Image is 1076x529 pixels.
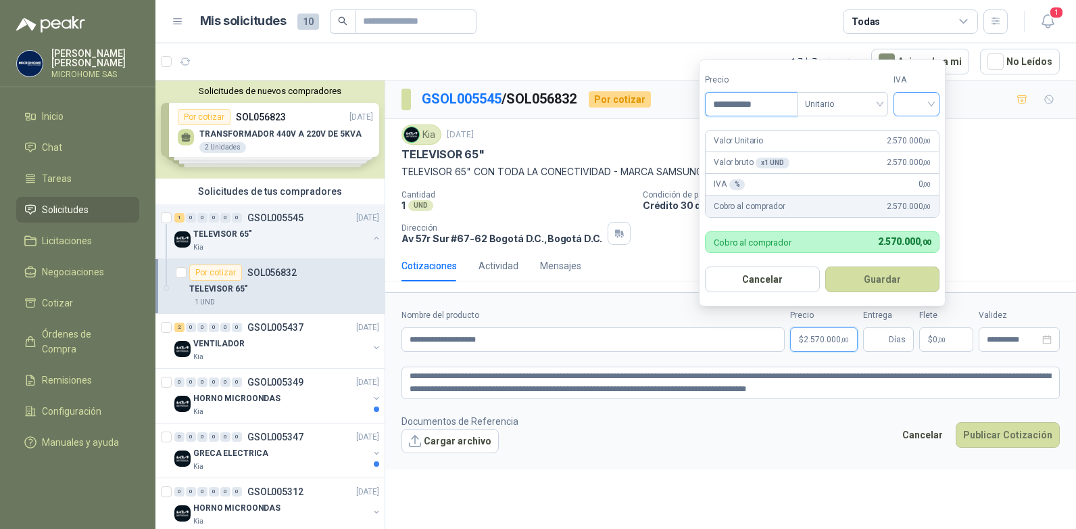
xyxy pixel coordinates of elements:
span: 2.570.000 [887,200,931,213]
div: 0 [174,432,185,442]
p: Kia [193,407,203,417]
p: Documentos de Referencia [401,414,518,429]
p: Kia [193,352,203,363]
span: 2.570.000 [887,135,931,147]
div: 0 [232,323,242,332]
span: 1 [1049,6,1064,19]
div: Todas [852,14,880,29]
div: 0 [232,377,242,387]
p: TELEVISOR 65" [401,147,485,162]
div: 0 [220,323,230,332]
span: 2.570.000 [887,156,931,169]
div: 0 [209,377,219,387]
a: Tareas [16,166,139,191]
span: Órdenes de Compra [42,327,126,356]
div: 0 [197,432,207,442]
p: [DATE] [447,129,474,141]
p: GRECA ELECTRICA [193,447,268,460]
p: HORNO MICROONDAS [193,502,280,515]
p: [DATE] [356,321,379,334]
div: 0 [186,213,196,223]
button: Cancelar [705,267,820,292]
label: Precio [790,309,858,322]
span: ,00 [920,238,931,247]
label: Entrega [863,309,914,322]
p: Av 57r Sur #67-62 Bogotá D.C. , Bogotá D.C. [401,233,602,244]
p: / SOL056832 [422,89,578,110]
img: Company Logo [174,451,191,467]
p: GSOL005437 [247,323,303,332]
div: 0 [197,213,207,223]
span: Negociaciones [42,264,104,279]
button: No Leídos [980,49,1060,74]
span: ,00 [841,336,849,344]
span: ,00 [937,336,946,344]
p: Cantidad [401,190,632,200]
div: Cotizaciones [401,258,457,273]
img: Logo peakr [16,16,85,32]
label: Flete [919,309,973,322]
button: Cargar archivo [401,429,499,453]
span: ,00 [923,203,931,210]
label: Validez [979,309,1060,322]
p: Valor bruto [714,156,789,169]
a: Inicio [16,103,139,129]
button: 1 [1035,9,1060,34]
div: 0 [174,487,185,497]
a: Solicitudes [16,197,139,223]
label: IVA [894,74,939,87]
p: $ 0,00 [919,327,973,352]
a: Configuración [16,398,139,424]
div: 2 [174,323,185,332]
div: Actividad [479,258,518,273]
img: Company Logo [17,51,43,76]
div: Solicitudes de nuevos compradoresPor cotizarSOL056823[DATE] TRANSFORMADOR 440V A 220V DE 5KVA2 Un... [155,80,385,179]
div: x 1 UND [756,158,789,168]
span: 10 [297,14,319,30]
a: GSOL005545 [422,91,502,107]
p: MICROHOME SAS [51,70,139,78]
img: Company Logo [174,505,191,522]
p: Cobro al comprador [714,200,785,213]
p: Crédito 30 días [643,200,1071,211]
p: HORNO MICROONDAS [193,392,280,405]
span: Configuración [42,404,101,419]
p: TELEVISOR 65" CON TODA LA CONECTIVIDAD - MARCA SAMSUNG CON SOPORTE DE PARED [401,164,1060,179]
a: Negociaciones [16,259,139,285]
a: Licitaciones [16,228,139,254]
div: Por cotizar [589,91,651,108]
p: 1 [401,200,406,211]
div: 0 [220,432,230,442]
div: 0 [209,432,219,442]
p: [DATE] [356,212,379,225]
img: Company Logo [404,127,419,142]
div: 0 [220,213,230,223]
a: Chat [16,135,139,160]
span: ,00 [923,137,931,145]
div: 0 [174,377,185,387]
div: 0 [186,323,196,332]
label: Precio [705,74,797,87]
button: Solicitudes de nuevos compradores [161,86,379,96]
button: Guardar [825,267,940,292]
p: GSOL005347 [247,432,303,442]
div: 0 [209,213,219,223]
button: Publicar Cotización [956,422,1060,448]
div: 0 [186,377,196,387]
div: 0 [232,213,242,223]
div: % [729,179,745,190]
span: Unitario [805,94,880,114]
a: Remisiones [16,367,139,393]
span: 2.570.000 [878,236,931,247]
a: Órdenes de Compra [16,321,139,362]
span: 0 [919,178,931,191]
span: 0 [933,336,946,344]
span: $ [928,336,933,344]
a: 2 0 0 0 0 0 GSOL005437[DATE] Company LogoVENTILADORKia [174,319,382,363]
p: $2.570.000,00 [790,327,858,352]
span: Días [889,328,906,351]
h1: Mis solicitudes [200,11,287,31]
div: 0 [209,323,219,332]
p: Kia [193,242,203,253]
span: search [338,16,347,26]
